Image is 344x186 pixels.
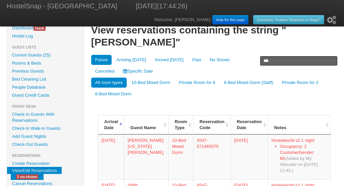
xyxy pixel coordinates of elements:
[7,102,84,110] li: Front Desk
[91,89,135,99] a: 6-Bed Mixed Dorm
[7,32,84,40] a: Hostel Log
[124,134,168,179] td: [PERSON_NAME] [US_STATE] [PERSON_NAME]
[35,26,37,30] span: 1
[175,78,219,88] a: Private Room for 6
[327,16,336,24] i: Setup Wizard
[119,66,157,76] a: Specific Date
[7,51,84,59] a: Current Guests (25)
[7,91,84,99] a: Guest Credit Cards
[280,156,318,173] span: (Added by My Allocator on [DATE] 21:45 )
[7,83,84,91] a: People Database
[124,115,168,134] th: Guest Name: activate to sort column ascending
[11,173,44,180] a: 1 no-shows
[34,26,46,31] span: task
[188,55,205,65] a: Past
[7,75,84,83] a: Bed Cleaning List
[280,144,327,174] li: Occupancy: 2 CustomerGender: MI
[91,66,119,76] a: Cancelled
[7,59,84,67] a: Rooms & Beds
[168,115,193,134] th: Room Type: activate to sort column ascending
[268,115,331,134] th: Notes: activate to sort column ascending
[16,174,39,179] span: 1 no-shows
[91,78,127,88] a: All room types
[212,15,248,24] a: Help for this page
[98,115,124,134] th: Arrival Date: activate to sort column descending
[91,55,112,65] a: Future
[193,134,230,179] td: 4547-571465070
[127,78,174,88] a: 10-Bed Mixed Dorm
[7,43,84,51] li: Guest Lists
[7,67,84,75] a: Previous Guests
[7,160,84,168] a: Create Reservation
[151,55,188,65] a: Arrived [DATE]
[220,78,277,88] a: 6-Bed Mixed Dorm (Staff)
[7,132,84,141] a: Add Guest Nights
[230,115,268,134] th: Reservation Date: activate to sort column ascending
[7,124,84,132] a: Check-In Walk-In Guests
[7,24,84,32] a: Dashboard1task
[154,13,337,26] div: Welcome, [PERSON_NAME]
[112,55,150,65] a: Arriving [DATE]
[102,138,115,143] span: 0:00
[168,134,193,179] td: 10-Bed Mixed Dorm
[253,15,324,24] a: Questions, Feature Requests or Bugs?
[7,152,84,160] li: Reservations
[7,167,62,174] a: View/Edit Reservations
[157,2,187,10] span: (17:44:26)
[230,134,268,179] td: [DATE]
[7,141,84,149] a: Check-Out Guests
[268,134,331,179] td: Hostelworld v2 1 night
[7,110,84,124] a: Check-In Guests With Reservations
[193,115,230,134] th: Reservation Code: activate to sort column ascending
[91,24,337,48] h1: View reservations containing the string "[PERSON_NAME]"
[278,78,322,88] a: Private Room for 2
[206,55,234,65] a: No Shows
